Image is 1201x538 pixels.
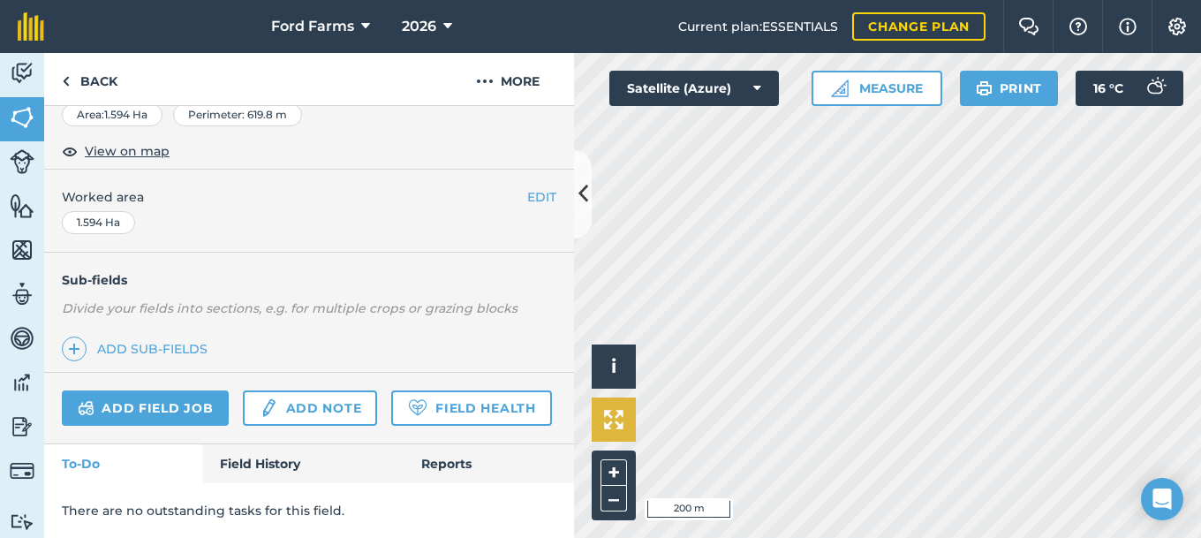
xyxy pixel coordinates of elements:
[10,369,34,396] img: svg+xml;base64,PD94bWwgdmVyc2lvbj0iMS4wIiBlbmNvZGluZz0idXRmLTgiPz4KPCEtLSBHZW5lcmF0b3I6IEFkb2JlIE...
[404,444,574,483] a: Reports
[10,281,34,307] img: svg+xml;base64,PD94bWwgdmVyc2lvbj0iMS4wIiBlbmNvZGluZz0idXRmLTgiPz4KPCEtLSBHZW5lcmF0b3I6IEFkb2JlIE...
[611,355,616,377] span: i
[10,513,34,530] img: svg+xml;base64,PD94bWwgdmVyc2lvbj0iMS4wIiBlbmNvZGluZz0idXRmLTgiPz4KPCEtLSBHZW5lcmF0b3I6IEFkb2JlIE...
[10,60,34,87] img: svg+xml;base64,PD94bWwgdmVyc2lvbj0iMS4wIiBlbmNvZGluZz0idXRmLTgiPz4KPCEtLSBHZW5lcmF0b3I6IEFkb2JlIE...
[960,71,1059,106] button: Print
[10,104,34,131] img: svg+xml;base64,PHN2ZyB4bWxucz0iaHR0cDovL3d3dy53My5vcmcvMjAwMC9zdmciIHdpZHRoPSI1NiIgaGVpZ2h0PSI2MC...
[18,12,44,41] img: fieldmargin Logo
[62,501,556,520] p: There are no outstanding tasks for this field.
[62,211,135,234] div: 1.594 Ha
[1093,71,1123,106] span: 16 ° C
[10,325,34,352] img: svg+xml;base64,PD94bWwgdmVyc2lvbj0iMS4wIiBlbmNvZGluZz0idXRmLTgiPz4KPCEtLSBHZW5lcmF0b3I6IEFkb2JlIE...
[62,103,162,126] div: Area : 1.594 Ha
[62,71,70,92] img: svg+xml;base64,PHN2ZyB4bWxucz0iaHR0cDovL3d3dy53My5vcmcvMjAwMC9zdmciIHdpZHRoPSI5IiBoZWlnaHQ9IjI0Ii...
[609,71,779,106] button: Satellite (Azure)
[402,16,436,37] span: 2026
[442,53,574,105] button: More
[62,300,517,316] em: Divide your fields into sections, e.g. for multiple crops or grazing blocks
[1137,71,1173,106] img: svg+xml;base64,PD94bWwgdmVyc2lvbj0iMS4wIiBlbmNvZGluZz0idXRmLTgiPz4KPCEtLSBHZW5lcmF0b3I6IEFkb2JlIE...
[812,71,942,106] button: Measure
[10,193,34,219] img: svg+xml;base64,PHN2ZyB4bWxucz0iaHR0cDovL3d3dy53My5vcmcvMjAwMC9zdmciIHdpZHRoPSI1NiIgaGVpZ2h0PSI2MC...
[10,458,34,483] img: svg+xml;base64,PD94bWwgdmVyc2lvbj0iMS4wIiBlbmNvZGluZz0idXRmLTgiPz4KPCEtLSBHZW5lcmF0b3I6IEFkb2JlIE...
[44,53,135,105] a: Back
[678,17,838,36] span: Current plan : ESSENTIALS
[10,413,34,440] img: svg+xml;base64,PD94bWwgdmVyc2lvbj0iMS4wIiBlbmNvZGluZz0idXRmLTgiPz4KPCEtLSBHZW5lcmF0b3I6IEFkb2JlIE...
[604,410,623,429] img: Four arrows, one pointing top left, one top right, one bottom right and the last bottom left
[44,444,202,483] a: To-Do
[62,337,215,361] a: Add sub-fields
[391,390,551,426] a: Field Health
[62,187,556,207] span: Worked area
[476,71,494,92] img: svg+xml;base64,PHN2ZyB4bWxucz0iaHR0cDovL3d3dy53My5vcmcvMjAwMC9zdmciIHdpZHRoPSIyMCIgaGVpZ2h0PSIyNC...
[1167,18,1188,35] img: A cog icon
[62,140,78,162] img: svg+xml;base64,PHN2ZyB4bWxucz0iaHR0cDovL3d3dy53My5vcmcvMjAwMC9zdmciIHdpZHRoPSIxOCIgaGVpZ2h0PSIyNC...
[600,486,627,511] button: –
[78,398,94,419] img: svg+xml;base64,PD94bWwgdmVyc2lvbj0iMS4wIiBlbmNvZGluZz0idXRmLTgiPz4KPCEtLSBHZW5lcmF0b3I6IEFkb2JlIE...
[1068,18,1089,35] img: A question mark icon
[10,237,34,263] img: svg+xml;base64,PHN2ZyB4bWxucz0iaHR0cDovL3d3dy53My5vcmcvMjAwMC9zdmciIHdpZHRoPSI1NiIgaGVpZ2h0PSI2MC...
[202,444,403,483] a: Field History
[243,390,377,426] a: Add note
[1076,71,1183,106] button: 16 °C
[259,398,278,419] img: svg+xml;base64,PD94bWwgdmVyc2lvbj0iMS4wIiBlbmNvZGluZz0idXRmLTgiPz4KPCEtLSBHZW5lcmF0b3I6IEFkb2JlIE...
[1119,16,1137,37] img: svg+xml;base64,PHN2ZyB4bWxucz0iaHR0cDovL3d3dy53My5vcmcvMjAwMC9zdmciIHdpZHRoPSIxNyIgaGVpZ2h0PSIxNy...
[44,270,574,290] h4: Sub-fields
[527,187,556,207] button: EDIT
[62,140,170,162] button: View on map
[1141,478,1183,520] div: Open Intercom Messenger
[10,149,34,174] img: svg+xml;base64,PD94bWwgdmVyc2lvbj0iMS4wIiBlbmNvZGluZz0idXRmLTgiPz4KPCEtLSBHZW5lcmF0b3I6IEFkb2JlIE...
[271,16,354,37] span: Ford Farms
[173,103,302,126] div: Perimeter : 619.8 m
[976,78,993,99] img: svg+xml;base64,PHN2ZyB4bWxucz0iaHR0cDovL3d3dy53My5vcmcvMjAwMC9zdmciIHdpZHRoPSIxOSIgaGVpZ2h0PSIyNC...
[62,390,229,426] a: Add field job
[852,12,986,41] a: Change plan
[85,141,170,161] span: View on map
[1018,18,1039,35] img: Two speech bubbles overlapping with the left bubble in the forefront
[68,338,80,360] img: svg+xml;base64,PHN2ZyB4bWxucz0iaHR0cDovL3d3dy53My5vcmcvMjAwMC9zdmciIHdpZHRoPSIxNCIgaGVpZ2h0PSIyNC...
[592,345,636,389] button: i
[600,459,627,486] button: +
[831,80,849,97] img: Ruler icon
